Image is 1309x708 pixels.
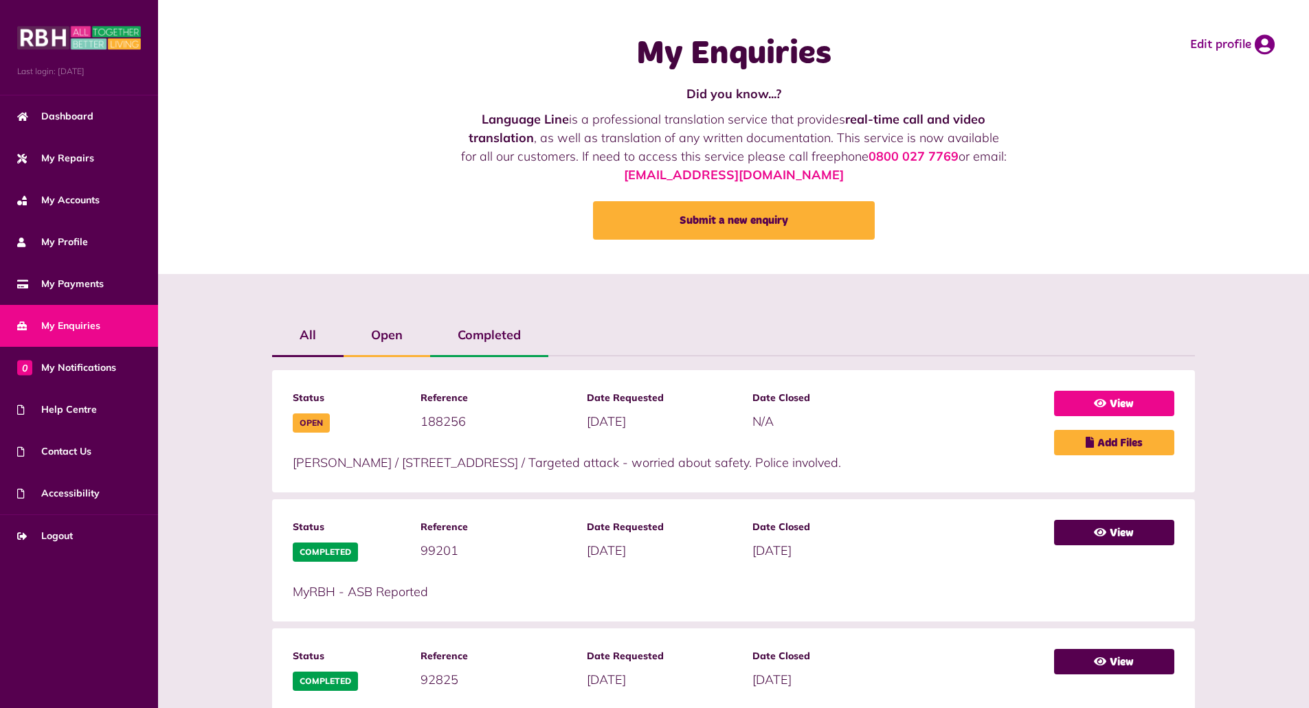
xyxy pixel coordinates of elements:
span: N/A [752,413,774,429]
span: [DATE] [752,672,792,687]
label: Completed [430,315,548,355]
a: View [1054,649,1174,674]
span: Date Requested [587,391,739,405]
span: Status [293,391,407,405]
span: My Enquiries [17,319,100,333]
span: My Profile [17,235,88,249]
span: 188256 [421,413,466,429]
span: Accessibility [17,486,100,501]
a: Edit profile [1190,34,1275,55]
span: Last login: [DATE] [17,65,141,78]
span: Reference [421,391,572,405]
a: [EMAIL_ADDRESS][DOMAIN_NAME] [624,167,844,183]
span: Status [293,520,407,534]
a: Submit a new enquiry [593,201,875,240]
span: Logout [17,529,73,543]
span: [DATE] [587,413,626,429]
span: Contact Us [17,444,91,459]
a: 0800 027 7769 [869,148,959,164]
span: Dashboard [17,109,93,124]
span: [DATE] [587,672,626,687]
span: Date Requested [587,649,739,663]
span: Reference [421,520,572,534]
span: Date Closed [752,391,904,405]
h1: My Enquiries [460,34,1008,74]
span: Help Centre [17,402,97,417]
strong: Did you know...? [686,86,781,102]
span: [DATE] [587,543,626,558]
label: Open [344,315,430,355]
span: Completed [293,543,358,562]
p: MyRBH - ASB Reported [293,582,1040,601]
span: [DATE] [752,543,792,558]
a: View [1054,520,1174,545]
span: My Notifications [17,361,116,375]
label: All [272,315,344,355]
span: Reference [421,649,572,663]
span: Date Requested [587,520,739,534]
p: [PERSON_NAME] / [STREET_ADDRESS] / Targeted attack - worried about safety. Police involved. [293,453,1040,472]
img: MyRBH [17,24,141,52]
span: My Payments [17,277,104,291]
span: Completed [293,672,358,691]
a: View [1054,391,1174,416]
span: Date Closed [752,649,904,663]
span: 92825 [421,672,458,687]
span: My Accounts [17,193,100,207]
strong: real-time call and video translation [469,111,986,146]
strong: Language Line [482,111,569,127]
p: is a professional translation service that provides , as well as translation of any written docum... [460,110,1008,184]
span: Status [293,649,407,663]
span: 99201 [421,543,458,558]
a: Add Files [1054,430,1174,455]
span: Date Closed [752,520,904,534]
span: My Repairs [17,151,94,165]
span: Open [293,413,330,433]
span: 0 [17,360,32,375]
